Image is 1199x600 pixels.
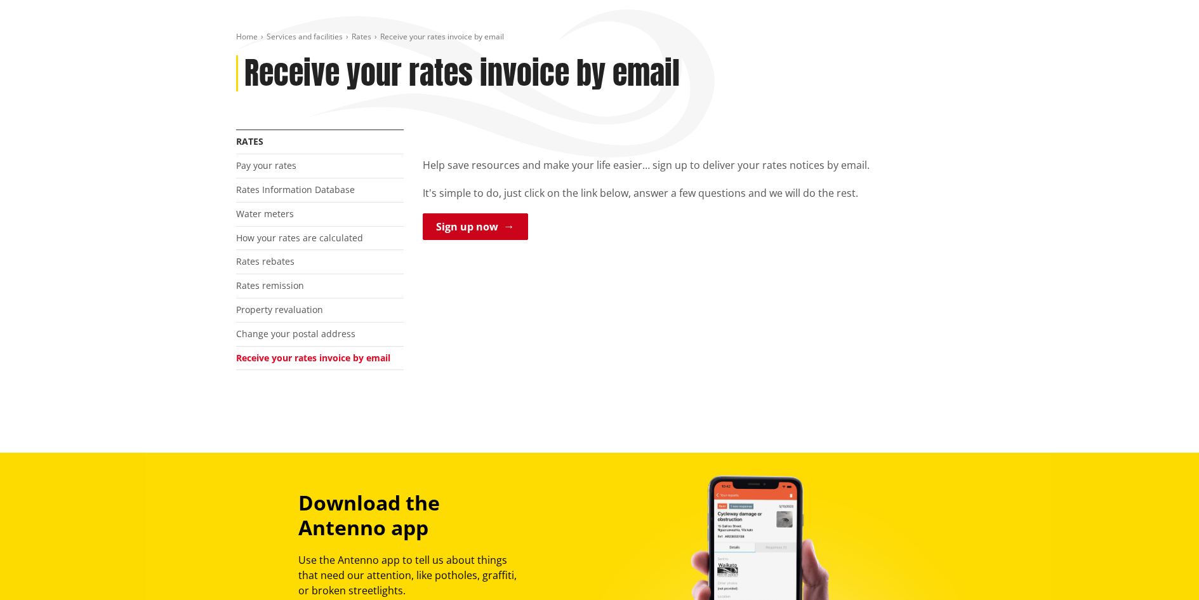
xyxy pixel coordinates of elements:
[236,303,323,316] a: Property revaluation
[236,208,294,220] a: Water meters
[423,157,964,173] p: Help save resources and make your life easier… sign up to deliver your rates notices by email.
[236,183,355,196] a: Rates Information Database
[380,31,504,42] span: Receive your rates invoice by email
[267,31,343,42] a: Services and facilities
[236,32,964,43] nav: breadcrumb
[236,159,296,171] a: Pay your rates
[236,352,390,364] a: Receive your rates invoice by email
[236,328,355,340] a: Change your postal address
[244,55,680,92] h1: Receive your rates invoice by email
[236,31,258,42] a: Home
[423,185,964,201] p: It's simple to do, just click on the link below, answer a few questions and we will do the rest.
[236,232,363,244] a: How your rates are calculated
[1141,547,1186,592] iframe: Messenger Launcher
[236,135,263,147] a: Rates
[236,255,295,267] a: Rates rebates
[236,279,304,291] a: Rates remission
[423,213,528,240] a: Sign up now
[298,552,528,598] p: Use the Antenno app to tell us about things that need our attention, like potholes, graffiti, or ...
[352,31,371,42] a: Rates
[298,491,528,540] h3: Download the Antenno app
